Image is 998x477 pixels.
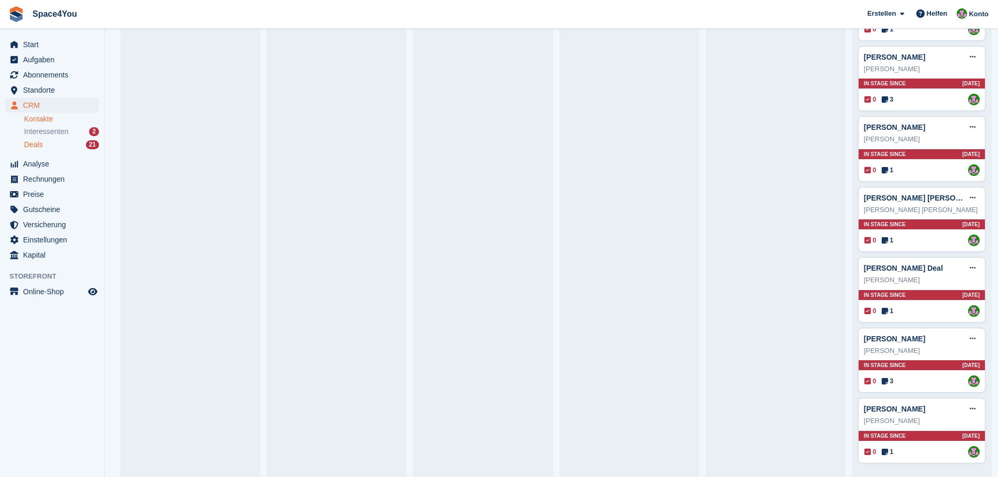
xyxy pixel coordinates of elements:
span: 0 [864,376,876,386]
a: Vorschau-Shop [86,285,99,298]
span: In stage since [864,361,906,369]
span: Gutscheine [23,202,86,217]
a: Space4You [28,5,81,23]
div: [PERSON_NAME] [864,134,980,145]
span: Aufgaben [23,52,86,67]
span: In stage since [864,150,906,158]
span: [DATE] [962,361,980,369]
a: menu [5,172,99,186]
span: Kapital [23,248,86,262]
span: 1 [882,447,894,457]
a: menu [5,248,99,262]
a: Deals 21 [24,139,99,150]
div: 2 [89,127,99,136]
span: 1 [882,165,894,175]
span: Abonnements [23,68,86,82]
span: 0 [864,306,876,316]
img: Luca-André Talhoff [968,305,980,317]
span: Einstellungen [23,232,86,247]
span: Analyse [23,157,86,171]
img: Luca-André Talhoff [968,375,980,387]
span: CRM [23,98,86,113]
a: menu [5,202,99,217]
a: [PERSON_NAME] [864,405,925,413]
a: menu [5,187,99,202]
span: 0 [864,236,876,245]
span: 1 [882,25,894,34]
img: Luca-André Talhoff [968,94,980,105]
span: [DATE] [962,432,980,440]
a: menu [5,217,99,232]
span: Online-Shop [23,284,86,299]
span: In stage since [864,80,906,87]
div: [PERSON_NAME] [864,275,980,285]
a: [PERSON_NAME] Deal [864,264,943,272]
span: [DATE] [962,150,980,158]
a: menu [5,68,99,82]
a: menu [5,232,99,247]
span: 0 [864,165,876,175]
a: menu [5,52,99,67]
img: Luca-André Talhoff [957,8,967,19]
span: 0 [864,447,876,457]
div: [PERSON_NAME] [864,416,980,426]
div: [PERSON_NAME] [864,64,980,74]
img: Luca-André Talhoff [968,235,980,246]
span: 1 [882,306,894,316]
span: Versicherung [23,217,86,232]
span: Interessenten [24,127,69,137]
img: Luca-André Talhoff [968,24,980,35]
span: Deals [24,140,43,150]
span: [DATE] [962,220,980,228]
a: [PERSON_NAME] [864,123,925,131]
a: [PERSON_NAME] [864,335,925,343]
div: [PERSON_NAME] [PERSON_NAME] [864,205,980,215]
span: Helfen [927,8,948,19]
a: menu [5,157,99,171]
a: Interessenten 2 [24,126,99,137]
img: Luca-André Talhoff [968,164,980,176]
span: Preise [23,187,86,202]
a: menu [5,98,99,113]
img: Luca-André Talhoff [968,446,980,458]
span: Standorte [23,83,86,97]
a: menu [5,83,99,97]
div: [PERSON_NAME] [864,346,980,356]
a: menu [5,37,99,52]
span: [DATE] [962,291,980,299]
span: In stage since [864,220,906,228]
a: [PERSON_NAME] [864,53,925,61]
a: Speisekarte [5,284,99,299]
span: Konto [969,9,989,19]
span: Storefront [9,271,104,282]
span: In stage since [864,291,906,299]
span: In stage since [864,432,906,440]
span: Rechnungen [23,172,86,186]
span: 1 [882,236,894,245]
img: stora-icon-8386f47178a22dfd0bd8f6a31ec36ba5ce8667c1dd55bd0f319d3a0aa187defe.svg [8,6,24,22]
span: 0 [864,95,876,104]
span: Start [23,37,86,52]
span: 3 [882,376,894,386]
div: 21 [86,140,99,149]
a: Kontakte [24,114,99,124]
span: [DATE] [962,80,980,87]
span: 3 [882,95,894,104]
span: 0 [864,25,876,34]
span: Erstellen [867,8,896,19]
